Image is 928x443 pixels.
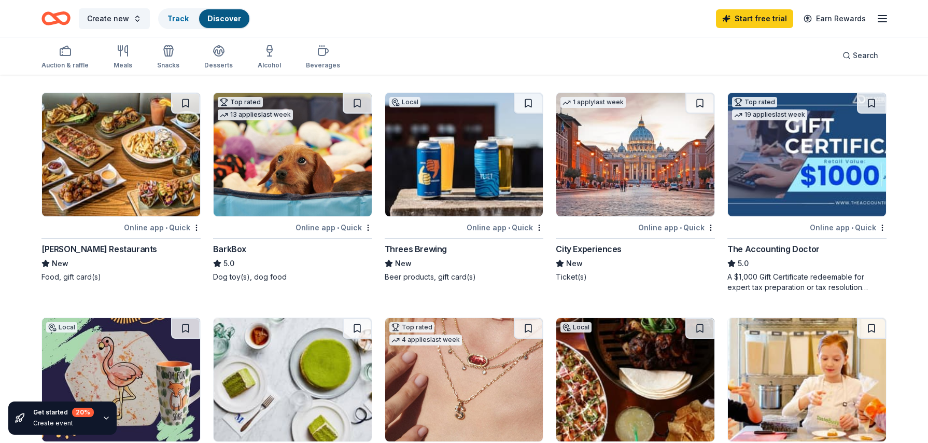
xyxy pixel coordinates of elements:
a: Earn Rewards [797,9,872,28]
a: Track [167,14,189,23]
span: New [566,257,583,270]
a: Image for City Experiences1 applylast weekOnline app•QuickCity ExperiencesNewTicket(s) [556,92,715,282]
img: Image for Starr Restaurants [556,318,714,441]
div: Top rated [732,97,777,107]
button: Beverages [306,40,340,75]
img: Image for Color Me Mine (Upper West Side) [42,318,200,441]
div: Local [46,322,77,333]
button: Snacks [157,40,179,75]
div: Get started [33,408,94,417]
span: • [680,224,682,232]
span: • [851,224,853,232]
button: Search [834,45,887,66]
div: Online app Quick [810,221,887,234]
div: Beverages [306,61,340,70]
span: Create new [87,12,129,25]
div: A $1,000 Gift Certificate redeemable for expert tax preparation or tax resolution services—recipi... [727,272,887,293]
div: Local [389,97,420,107]
img: Image for Kendra Scott [385,318,543,441]
div: Local [560,322,592,333]
div: Alcohol [258,61,281,70]
a: Discover [207,14,241,23]
a: Image for Threes BrewingLocalOnline app•QuickThrees BrewingNewBeer products, gift card(s) [385,92,544,282]
div: Desserts [204,61,233,70]
div: Auction & raffle [41,61,89,70]
div: Create event [33,419,94,427]
div: Threes Brewing [385,243,447,255]
button: Auction & raffle [41,40,89,75]
div: Online app Quick [124,221,201,234]
img: Image for The Accounting Doctor [728,93,886,216]
div: Online app Quick [638,221,715,234]
button: Desserts [204,40,233,75]
span: New [52,257,68,270]
img: Image for Thompson Restaurants [42,93,200,216]
img: Image for Taste Buds Kitchen [728,318,886,441]
span: 5.0 [223,257,234,270]
img: Image for Lady M [214,318,372,441]
img: Image for Threes Brewing [385,93,543,216]
button: Alcohol [258,40,281,75]
button: TrackDiscover [158,8,250,29]
div: 19 applies last week [732,109,807,120]
div: Beer products, gift card(s) [385,272,544,282]
div: Food, gift card(s) [41,272,201,282]
img: Image for BarkBox [214,93,372,216]
a: Image for Thompson RestaurantsOnline app•Quick[PERSON_NAME] RestaurantsNewFood, gift card(s) [41,92,201,282]
span: • [337,224,339,232]
div: Online app Quick [467,221,543,234]
a: Home [41,6,71,31]
span: • [165,224,167,232]
div: 1 apply last week [560,97,626,108]
div: Dog toy(s), dog food [213,272,372,282]
div: Top rated [218,97,263,107]
span: Search [853,49,878,62]
button: Create new [79,8,150,29]
div: Online app Quick [296,221,372,234]
span: New [395,257,412,270]
span: 5.0 [738,257,749,270]
div: City Experiences [556,243,622,255]
div: [PERSON_NAME] Restaurants [41,243,157,255]
a: Image for BarkBoxTop rated13 applieslast weekOnline app•QuickBarkBox5.0Dog toy(s), dog food [213,92,372,282]
button: Meals [114,40,132,75]
img: Image for City Experiences [556,93,714,216]
div: Top rated [389,322,434,333]
a: Start free trial [716,9,793,28]
div: 13 applies last week [218,109,293,120]
a: Image for The Accounting DoctorTop rated19 applieslast weekOnline app•QuickThe Accounting Doctor5... [727,92,887,293]
span: • [508,224,510,232]
div: Ticket(s) [556,272,715,282]
div: Meals [114,61,132,70]
div: 20 % [72,408,94,417]
div: BarkBox [213,243,246,255]
div: Snacks [157,61,179,70]
div: 4 applies last week [389,335,462,345]
div: The Accounting Doctor [727,243,820,255]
